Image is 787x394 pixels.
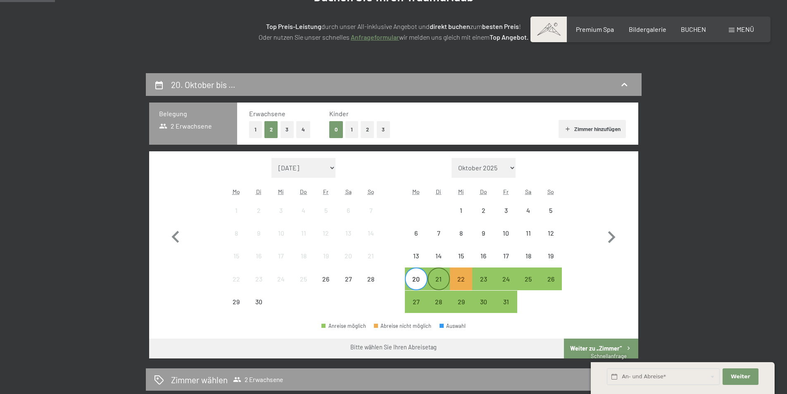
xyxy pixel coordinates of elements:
[428,291,450,313] div: Abreise möglich
[270,267,292,290] div: Wed Sep 24 2025
[405,291,427,313] div: Mon Oct 27 2025
[248,253,269,273] div: 16
[293,276,314,296] div: 25
[495,222,517,244] div: Abreise nicht möglich
[428,245,450,267] div: Abreise nicht möglich
[292,222,315,244] div: Abreise nicht möglich
[540,245,562,267] div: Sun Oct 19 2025
[350,343,437,351] div: Bitte wählen Sie Ihren Abreisetag
[495,276,516,296] div: 24
[374,323,432,329] div: Abreise nicht möglich
[517,199,540,222] div: Abreise nicht möglich
[329,110,349,117] span: Kinder
[495,267,517,290] div: Fri Oct 24 2025
[248,276,269,296] div: 23
[271,207,291,228] div: 3
[361,121,374,138] button: 2
[338,207,359,228] div: 6
[359,245,382,267] div: Abreise nicht möglich
[428,267,450,290] div: Tue Oct 21 2025
[338,253,359,273] div: 20
[540,222,562,244] div: Abreise nicht möglich
[472,245,495,267] div: Thu Oct 16 2025
[247,199,270,222] div: Abreise nicht möglich
[490,33,528,41] strong: Top Angebot.
[359,199,382,222] div: Sun Sep 07 2025
[451,207,471,228] div: 1
[518,230,539,251] div: 11
[271,253,291,273] div: 17
[225,199,247,222] div: Mon Sep 01 2025
[337,245,359,267] div: Abreise nicht möglich
[368,188,374,195] abbr: Sonntag
[281,121,294,138] button: 3
[564,339,638,358] button: Weiter zu „Zimmer“
[405,245,427,267] div: Mon Oct 13 2025
[517,267,540,290] div: Abreise möglich
[495,222,517,244] div: Fri Oct 10 2025
[450,291,472,313] div: Abreise möglich
[591,353,627,359] span: Schnellanfrage
[247,291,270,313] div: Tue Sep 30 2025
[495,199,517,222] div: Fri Oct 03 2025
[428,253,449,273] div: 14
[405,245,427,267] div: Abreise nicht möglich
[316,230,336,251] div: 12
[428,267,450,290] div: Abreise möglich
[540,245,562,267] div: Abreise nicht möglich
[359,222,382,244] div: Abreise nicht möglich
[428,298,449,319] div: 28
[436,188,441,195] abbr: Dienstag
[233,375,283,384] span: 2 Erwachsene
[450,267,472,290] div: Wed Oct 22 2025
[337,267,359,290] div: Abreise nicht möglich
[629,25,666,33] span: Bildergalerie
[428,230,449,251] div: 7
[337,222,359,244] div: Sat Sep 13 2025
[225,267,247,290] div: Mon Sep 22 2025
[495,291,517,313] div: Abreise möglich
[473,230,494,251] div: 9
[450,245,472,267] div: Abreise nicht möglich
[345,188,352,195] abbr: Samstag
[225,291,247,313] div: Abreise nicht möglich
[329,121,343,138] button: 0
[225,222,247,244] div: Abreise nicht möglich
[559,120,626,138] button: Zimmer hinzufügen
[406,276,426,296] div: 20
[517,245,540,267] div: Sat Oct 18 2025
[360,207,381,228] div: 7
[247,267,270,290] div: Tue Sep 23 2025
[249,110,285,117] span: Erwachsene
[472,222,495,244] div: Thu Oct 09 2025
[405,222,427,244] div: Mon Oct 06 2025
[495,298,516,319] div: 31
[271,230,291,251] div: 10
[300,188,307,195] abbr: Donnerstag
[517,199,540,222] div: Sat Oct 04 2025
[292,199,315,222] div: Thu Sep 04 2025
[225,222,247,244] div: Mon Sep 08 2025
[540,276,561,296] div: 26
[270,245,292,267] div: Abreise nicht möglich
[226,230,247,251] div: 8
[233,188,240,195] abbr: Montag
[576,25,614,33] a: Premium Spa
[247,199,270,222] div: Tue Sep 02 2025
[430,22,470,30] strong: direkt buchen
[681,25,706,33] span: BUCHEN
[405,222,427,244] div: Abreise nicht möglich
[405,267,427,290] div: Abreise möglich
[517,245,540,267] div: Abreise nicht möglich
[256,188,262,195] abbr: Dienstag
[321,323,366,329] div: Anreise möglich
[296,121,310,138] button: 4
[316,253,336,273] div: 19
[518,207,539,228] div: 4
[345,121,358,138] button: 1
[731,373,750,380] span: Weiter
[338,230,359,251] div: 13
[293,230,314,251] div: 11
[472,245,495,267] div: Abreise nicht möglich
